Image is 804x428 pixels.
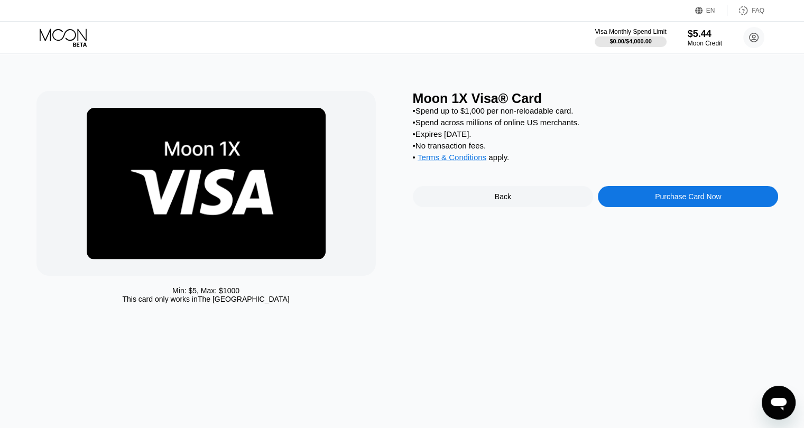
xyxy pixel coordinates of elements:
span: Terms & Conditions [418,153,486,162]
div: Visa Monthly Spend Limit [595,28,666,35]
div: Visa Monthly Spend Limit$0.00/$4,000.00 [595,28,666,47]
div: • Expires [DATE]. [413,129,779,138]
div: EN [706,7,715,14]
div: Back [495,192,511,201]
div: FAQ [752,7,764,14]
div: EN [695,5,727,16]
div: • Spend across millions of online US merchants. [413,118,779,127]
div: Terms & Conditions [418,153,486,164]
iframe: Button to launch messaging window [762,386,796,420]
div: $5.44 [688,29,722,40]
div: • Spend up to $1,000 per non-reloadable card. [413,106,779,115]
div: Back [413,186,593,207]
div: FAQ [727,5,764,16]
div: Purchase Card Now [598,186,778,207]
div: Moon 1X Visa® Card [413,91,779,106]
div: $5.44Moon Credit [688,29,722,47]
div: Moon Credit [688,40,722,47]
div: • No transaction fees. [413,141,779,150]
div: Purchase Card Now [655,192,721,201]
div: Min: $ 5 , Max: $ 1000 [172,286,239,295]
div: • apply . [413,153,779,164]
div: $0.00 / $4,000.00 [609,38,652,44]
div: This card only works in The [GEOGRAPHIC_DATA] [122,295,289,303]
